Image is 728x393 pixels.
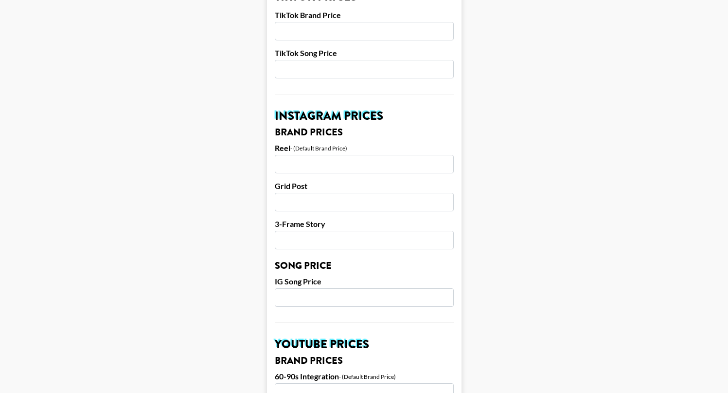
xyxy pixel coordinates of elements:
[275,110,454,122] h2: Instagram Prices
[275,10,454,20] label: TikTok Brand Price
[339,373,396,380] div: - (Default Brand Price)
[275,277,454,286] label: IG Song Price
[275,128,454,137] h3: Brand Prices
[275,48,454,58] label: TikTok Song Price
[275,261,454,271] h3: Song Price
[275,356,454,366] h3: Brand Prices
[275,143,290,153] label: Reel
[275,219,454,229] label: 3-Frame Story
[275,338,454,350] h2: YouTube Prices
[275,181,454,191] label: Grid Post
[275,372,339,381] label: 60-90s Integration
[290,145,347,152] div: - (Default Brand Price)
